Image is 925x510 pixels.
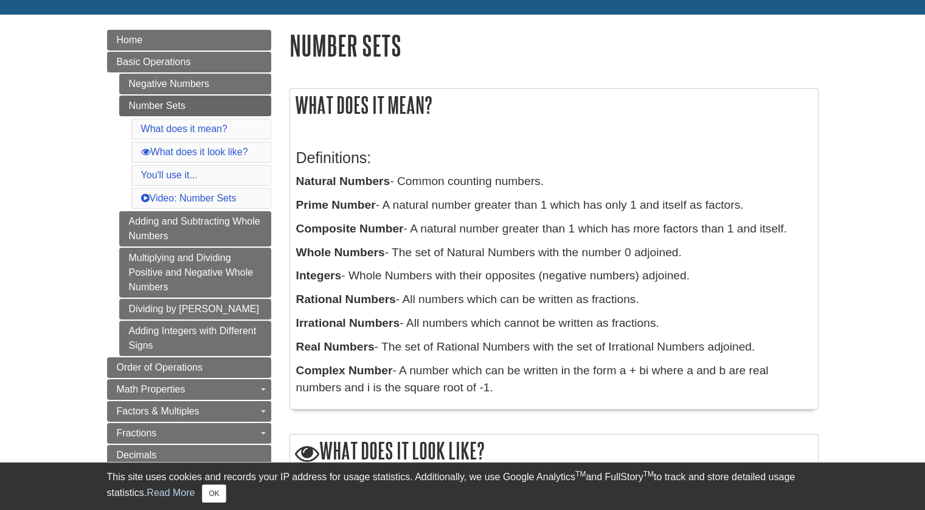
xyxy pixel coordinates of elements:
[107,357,271,378] a: Order of Operations
[107,445,271,466] a: Decimals
[296,338,812,356] p: - The set of Rational Numbers with the set of Irrational Numbers adjoined.
[119,299,271,320] a: Dividing by [PERSON_NAME]
[296,246,385,259] b: Whole Numbers
[107,423,271,444] a: Fractions
[296,291,812,309] p: - All numbers which can be written as fractions.
[119,74,271,94] a: Negative Numbers
[296,315,812,332] p: - All numbers which cannot be written as fractions.
[141,147,248,157] a: What does it look like?
[107,470,819,503] div: This site uses cookies and records your IP address for usage statistics. Additionally, we use Goo...
[296,362,812,397] p: - A number which can be written in the form a + bi where a and b are real numbers and i is the sq...
[107,379,271,400] a: Math Properties
[107,52,271,72] a: Basic Operations
[117,406,199,416] span: Factors & Multiples
[296,267,812,285] p: - Whole Numbers with their opposites (negative numbers) adjoined.
[107,401,271,422] a: Factors & Multiples
[289,30,819,61] h1: Number Sets
[117,57,191,67] span: Basic Operations
[119,96,271,116] a: Number Sets
[141,193,237,203] a: Video: Number Sets
[119,211,271,246] a: Adding and Subtracting Whole Numbers
[107,30,271,51] a: Home
[296,244,812,262] p: - The set of Natural Numbers with the number 0 adjoined.
[296,198,376,211] b: Prime Number
[119,248,271,298] a: Multiplying and Dividing Positive and Negative Whole Numbers
[117,362,203,372] span: Order of Operations
[117,428,157,438] span: Fractions
[296,340,375,353] b: Real Numbers
[296,316,400,329] b: Irrational Numbers
[643,470,654,478] sup: TM
[290,435,818,469] h2: What does it look like?
[296,197,812,214] p: - A natural number greater than 1 which has only 1 and itself as factors.
[117,384,185,394] span: Math Properties
[296,364,393,377] b: Complex Number
[290,89,818,121] h2: What does it mean?
[147,487,195,498] a: Read More
[141,170,198,180] a: You'll use it...
[119,321,271,356] a: Adding Integers with Different Signs
[296,175,390,187] b: Natural Numbers
[575,470,586,478] sup: TM
[296,222,404,235] b: Composite Number
[296,293,396,306] b: Rational Numbers
[296,269,342,282] b: Integers
[117,450,157,460] span: Decimals
[117,35,143,45] span: Home
[296,173,812,190] p: - Common counting numbers.
[296,149,812,167] h3: Definitions:
[141,124,227,134] a: What does it mean?
[296,220,812,238] p: - A natural number greater than 1 which has more factors than 1 and itself.
[202,484,226,503] button: Close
